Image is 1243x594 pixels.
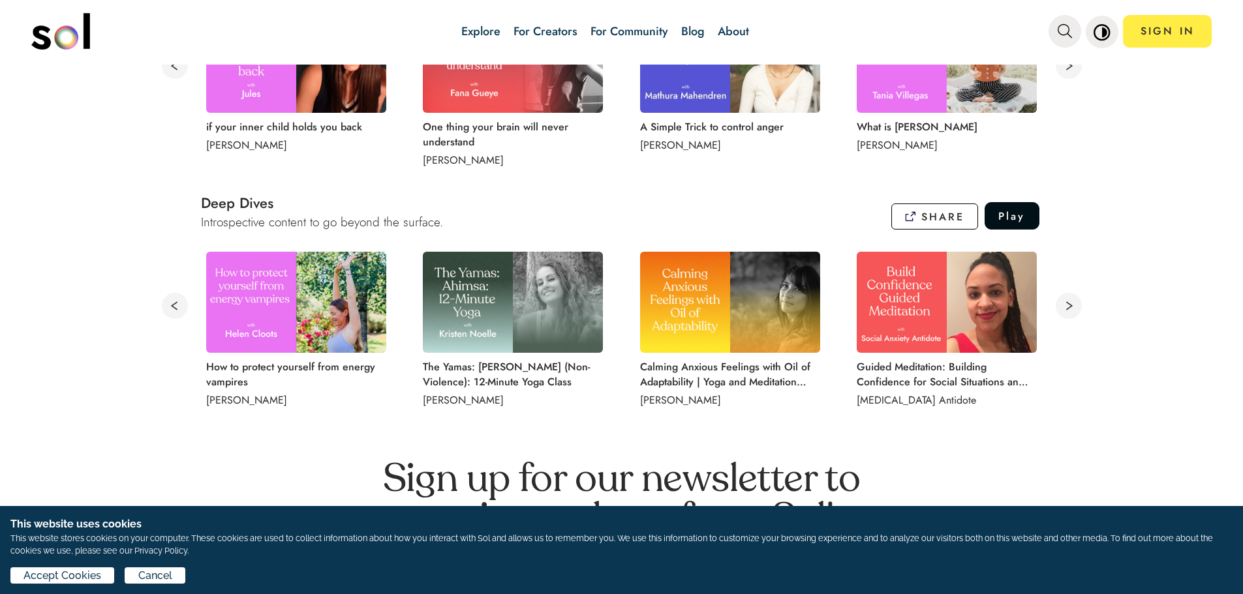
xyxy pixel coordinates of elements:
button: Accept Cookies [10,567,114,584]
img: logo [31,13,90,50]
p: [MEDICAL_DATA] Antidote [857,393,1033,408]
nav: main navigation [31,8,1212,54]
p: [PERSON_NAME] [640,138,816,153]
a: For Creators [514,23,577,40]
a: About [718,23,749,40]
p: Calming Anxious Feelings with Oil of Adaptability | Yoga and Meditation with Essential Oils [640,359,816,389]
img: The Yamas: Ahimsa (Non-Violence): 12-Minute Yoga Class [423,252,603,353]
p: SHARE [921,209,965,224]
p: Guided Meditation: Building Confidence for Social Situations and Meeting New People [857,359,1033,389]
p: This website stores cookies on your computer. These cookies are used to collect information about... [10,532,1233,557]
p: [PERSON_NAME] [423,153,599,168]
p: [PERSON_NAME] [206,393,382,408]
p: [PERSON_NAME] [423,393,599,408]
img: Guided Meditation: Building Confidence for Social Situations and Meeting New People [857,252,1037,353]
p: [PERSON_NAME] [640,393,816,408]
a: SIGN IN [1123,15,1212,48]
p: A Simple Trick to control anger [640,119,816,134]
img: How to protect yourself from energy vampires [206,252,386,353]
h1: This website uses cookies [10,516,1233,532]
button: SHARE [891,203,977,230]
p: Sign up for our newsletter to receive updates from Sol! [361,461,883,565]
p: [PERSON_NAME] [857,138,1033,153]
p: [PERSON_NAME] [206,138,382,153]
button: Cancel [125,567,185,584]
a: Explore [461,23,500,40]
img: Calming Anxious Feelings with Oil of Adaptability | Yoga and Meditation with Essential Oils [640,252,820,353]
p: How to protect yourself from energy vampires [206,359,382,389]
span: Accept Cookies [23,568,101,584]
p: What is [PERSON_NAME] [857,119,1033,134]
span: Cancel [138,568,172,584]
button: Play [985,202,1039,230]
p: if your inner child holds you back [206,119,382,134]
a: Blog [681,23,705,40]
p: The Yamas: [PERSON_NAME] (Non-Violence): 12-Minute Yoga Class [423,359,599,389]
h3: Introspective content to go beyond the surface. [201,213,443,231]
h2: Deep Dives [201,192,443,213]
a: For Community [591,23,668,40]
p: One thing your brain will never understand [423,119,599,149]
